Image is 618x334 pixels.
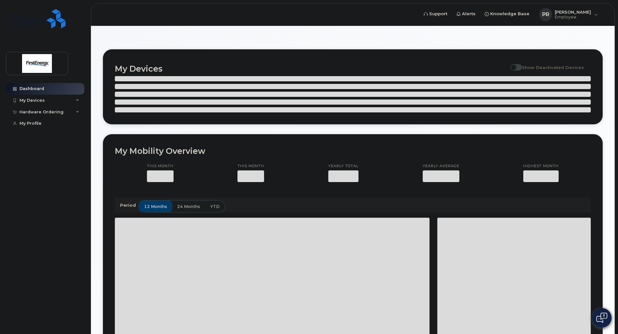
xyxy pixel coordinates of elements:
[115,64,507,74] h2: My Devices
[210,203,220,210] span: YTD
[423,164,459,169] p: Yearly average
[523,164,559,169] p: Highest month
[510,61,515,66] input: Show Deactivated Devices
[522,65,584,70] span: Show Deactivated Devices
[237,164,264,169] p: This month
[120,202,139,208] p: Period
[328,164,358,169] p: Yearly total
[147,164,174,169] p: This month
[115,146,591,156] h2: My Mobility Overview
[177,203,200,210] span: 24 months
[596,313,607,323] img: Open chat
